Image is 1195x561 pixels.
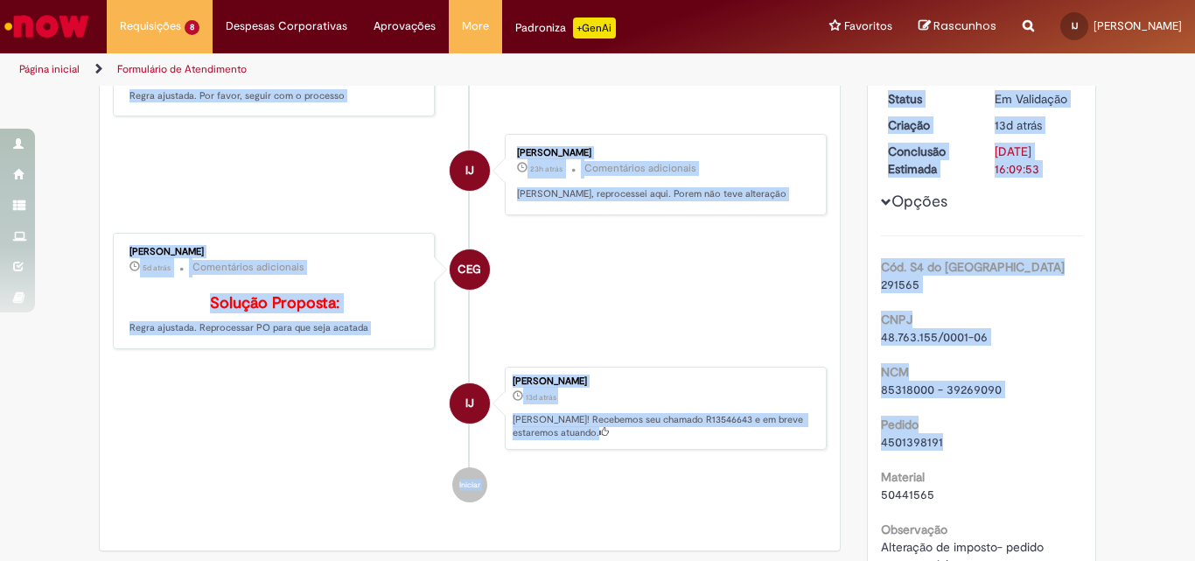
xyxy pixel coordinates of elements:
span: 5d atrás [143,263,171,273]
img: ServiceNow [2,9,92,44]
p: +GenAi [573,18,616,39]
dt: Criação [875,116,982,134]
b: Pedido [881,417,919,432]
span: IJ [465,382,474,424]
div: [PERSON_NAME] [129,247,421,257]
time: 18/09/2025 11:23:49 [526,392,556,403]
time: 25/09/2025 18:27:07 [143,263,171,273]
span: More [462,18,489,35]
span: 291565 [881,277,919,292]
b: Solução Proposta: [210,293,339,313]
li: Isabelly Juventino [113,367,827,451]
span: 48.763.155/0001-06 [881,329,988,345]
a: Página inicial [19,62,80,76]
span: IJ [465,150,474,192]
div: [PERSON_NAME] [513,376,817,387]
span: IJ [1072,20,1078,32]
span: CEG [458,249,481,291]
span: Requisições [120,18,181,35]
div: Em Validação [995,90,1076,108]
small: Comentários adicionais [192,260,304,275]
span: 13d atrás [995,117,1042,133]
p: Regra ajustada. Reprocessar PO para que seja acatada [129,295,421,335]
span: Aprovações [374,18,436,35]
div: Cristiano Eduardo Gomes Fernandes [450,249,490,290]
span: [PERSON_NAME] [1094,18,1182,33]
time: 29/09/2025 15:46:01 [530,164,563,174]
time: 18/09/2025 11:23:49 [995,117,1042,133]
div: Padroniza [515,18,616,39]
span: 8 [185,20,199,35]
div: Isabelly Juventino [450,151,490,191]
span: Rascunhos [933,18,996,34]
small: Comentários adicionais [584,161,696,176]
div: [DATE] 16:09:53 [995,143,1076,178]
div: [PERSON_NAME] [517,148,808,158]
span: 4501398191 [881,434,943,450]
p: [PERSON_NAME]! Recebemos seu chamado R13546643 e em breve estaremos atuando. [513,413,817,440]
a: Formulário de Atendimento [117,62,247,76]
span: Despesas Corporativas [226,18,347,35]
span: Favoritos [844,18,892,35]
span: 85318000 - 39269090 [881,382,1002,397]
ul: Trilhas de página [13,53,784,86]
dt: Status [875,90,982,108]
span: 50441565 [881,487,934,502]
b: Material [881,469,925,485]
span: 13d atrás [526,392,556,403]
b: CNPJ [881,312,912,327]
span: 23h atrás [530,164,563,174]
p: [PERSON_NAME], reprocessei aqui. Porem não teve alteração [517,187,808,201]
b: NCM [881,364,909,380]
a: Rascunhos [919,18,996,35]
b: Cód. S4 do [GEOGRAPHIC_DATA] [881,259,1065,275]
div: 18/09/2025 11:23:49 [995,116,1076,134]
b: Observação [881,522,947,537]
div: Isabelly Juventino [450,383,490,424]
dt: Conclusão Estimada [875,143,982,178]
